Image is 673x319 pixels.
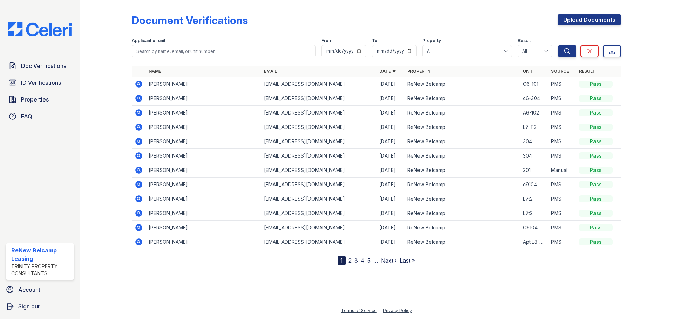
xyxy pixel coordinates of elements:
label: Applicant or unit [132,38,165,43]
td: [EMAIL_ADDRESS][DOMAIN_NAME] [261,206,376,221]
div: | [379,308,381,313]
td: ReNew Belcamp [405,91,520,106]
td: [EMAIL_ADDRESS][DOMAIN_NAME] [261,106,376,120]
td: A6-102 [520,106,548,120]
input: Search by name, email, or unit number [132,45,316,57]
a: Next › [381,257,397,264]
td: ReNew Belcamp [405,192,520,206]
td: PMS [548,178,576,192]
a: Doc Verifications [6,59,74,73]
a: FAQ [6,109,74,123]
div: Pass [579,224,613,231]
td: c6-304 [520,91,548,106]
td: [PERSON_NAME] [146,149,261,163]
a: Property [407,69,431,74]
div: Pass [579,238,613,245]
td: PMS [548,91,576,106]
a: Name [149,69,161,74]
div: Pass [579,195,613,202]
td: ReNew Belcamp [405,120,520,134]
div: Pass [579,152,613,159]
td: ReNew Belcamp [405,77,520,91]
td: ReNew Belcamp [405,106,520,120]
td: ReNew Belcamp [405,178,520,192]
a: 3 [354,257,358,264]
td: [DATE] [376,134,405,149]
a: 4 [361,257,365,264]
a: Privacy Policy [383,308,412,313]
td: PMS [548,106,576,120]
td: [EMAIL_ADDRESS][DOMAIN_NAME] [261,91,376,106]
td: PMS [548,134,576,149]
td: [PERSON_NAME] [146,178,261,192]
td: [DATE] [376,178,405,192]
div: Pass [579,138,613,145]
span: ID Verifications [21,78,61,87]
td: L7-T2 [520,120,548,134]
td: [DATE] [376,221,405,235]
a: Source [551,69,569,74]
td: L7t2 [520,192,548,206]
td: Manual [548,163,576,178]
td: ReNew Belcamp [405,149,520,163]
div: Pass [579,124,613,131]
td: PMS [548,120,576,134]
label: From [321,38,332,43]
td: PMS [548,192,576,206]
a: Last » [400,257,415,264]
div: 1 [338,256,346,265]
span: Sign out [18,302,40,311]
a: 2 [348,257,352,264]
span: FAQ [21,112,32,120]
a: Properties [6,92,74,106]
td: [DATE] [376,206,405,221]
td: PMS [548,221,576,235]
td: [PERSON_NAME] [146,221,261,235]
a: Terms of Service [341,308,377,313]
a: Date ▼ [379,69,396,74]
td: PMS [548,235,576,249]
td: 304 [520,134,548,149]
td: [PERSON_NAME] [146,77,261,91]
a: Result [579,69,596,74]
td: [DATE] [376,120,405,134]
a: Sign out [3,299,77,313]
td: [PERSON_NAME] [146,134,261,149]
td: [EMAIL_ADDRESS][DOMAIN_NAME] [261,77,376,91]
td: [DATE] [376,149,405,163]
td: ReNew Belcamp [405,134,520,149]
td: [PERSON_NAME] [146,106,261,120]
a: Upload Documents [558,14,621,25]
td: ReNew Belcamp [405,206,520,221]
td: [EMAIL_ADDRESS][DOMAIN_NAME] [261,163,376,178]
td: [PERSON_NAME] [146,206,261,221]
td: ReNew Belcamp [405,235,520,249]
span: … [373,256,378,265]
div: Pass [579,210,613,217]
td: [DATE] [376,163,405,178]
td: [EMAIL_ADDRESS][DOMAIN_NAME] [261,134,376,149]
td: [PERSON_NAME] [146,192,261,206]
td: [DATE] [376,77,405,91]
td: PMS [548,206,576,221]
td: [DATE] [376,106,405,120]
span: Account [18,285,40,294]
a: Unit [523,69,533,74]
td: [PERSON_NAME] [146,91,261,106]
td: [DATE] [376,91,405,106]
td: [EMAIL_ADDRESS][DOMAIN_NAME] [261,149,376,163]
td: C6-101 [520,77,548,91]
div: Trinity Property Consultants [11,263,72,277]
div: Pass [579,109,613,116]
td: [PERSON_NAME] [146,163,261,178]
td: [EMAIL_ADDRESS][DOMAIN_NAME] [261,221,376,235]
td: [DATE] [376,192,405,206]
td: PMS [548,77,576,91]
td: L7t2 [520,206,548,221]
td: [DATE] [376,235,405,249]
td: ReNew Belcamp [405,221,520,235]
td: [EMAIL_ADDRESS][DOMAIN_NAME] [261,235,376,249]
div: Pass [579,167,613,174]
td: 304 [520,149,548,163]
